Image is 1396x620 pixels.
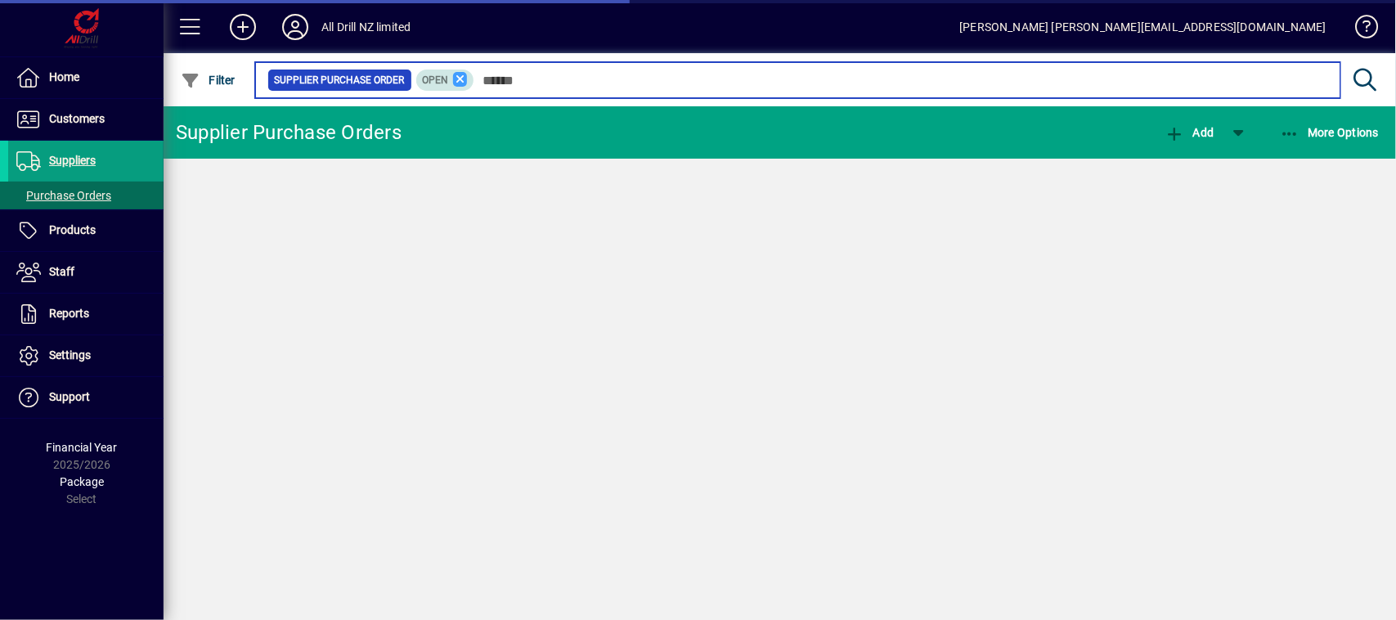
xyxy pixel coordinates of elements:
span: Open [423,74,449,86]
span: Settings [49,348,91,362]
div: All Drill NZ limited [321,14,411,40]
a: Home [8,57,164,98]
button: Filter [177,65,240,95]
span: Add [1165,126,1214,139]
span: Staff [49,265,74,278]
button: More Options [1276,118,1384,147]
span: Customers [49,112,105,125]
span: Supplier Purchase Order [275,72,405,88]
span: Home [49,70,79,83]
a: Customers [8,99,164,140]
a: Support [8,377,164,418]
div: [PERSON_NAME] [PERSON_NAME][EMAIL_ADDRESS][DOMAIN_NAME] [959,14,1326,40]
span: Support [49,390,90,403]
button: Add [1160,118,1218,147]
a: Staff [8,252,164,293]
span: Package [60,475,104,488]
a: Knowledge Base [1343,3,1376,56]
span: Purchase Orders [16,189,111,202]
span: Filter [181,74,236,87]
a: Reports [8,294,164,335]
span: Suppliers [49,154,96,167]
span: More Options [1280,126,1380,139]
span: Reports [49,307,89,320]
span: Products [49,223,96,236]
a: Settings [8,335,164,376]
button: Profile [269,12,321,42]
mat-chip: Completion Status: Open [416,70,474,91]
span: Financial Year [47,441,118,454]
div: Supplier Purchase Orders [176,119,402,146]
a: Purchase Orders [8,182,164,209]
a: Products [8,210,164,251]
button: Add [217,12,269,42]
